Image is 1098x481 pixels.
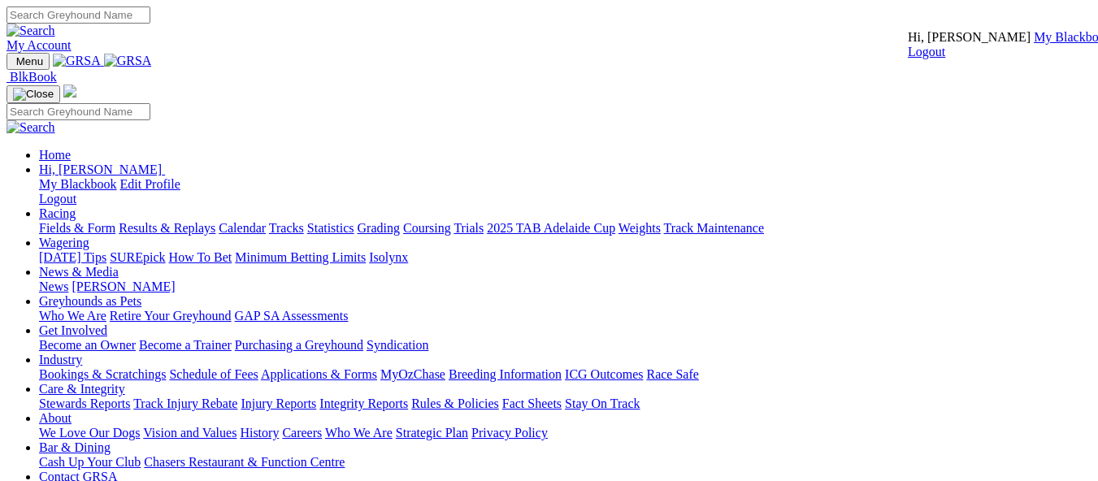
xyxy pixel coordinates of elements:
[502,396,562,410] a: Fact Sheets
[39,426,1091,440] div: About
[53,54,101,68] img: GRSA
[39,148,71,162] a: Home
[119,221,215,235] a: Results & Replays
[282,426,322,440] a: Careers
[261,367,377,381] a: Applications & Forms
[471,426,548,440] a: Privacy Policy
[39,236,89,249] a: Wagering
[39,382,125,396] a: Care & Integrity
[39,396,1091,411] div: Care & Integrity
[219,221,266,235] a: Calendar
[39,177,117,191] a: My Blackbook
[120,177,180,191] a: Edit Profile
[39,323,107,337] a: Get Involved
[39,279,68,293] a: News
[144,455,345,469] a: Chasers Restaurant & Function Centre
[235,309,349,323] a: GAP SA Assessments
[908,30,1031,44] span: Hi, [PERSON_NAME]
[241,396,316,410] a: Injury Reports
[380,367,445,381] a: MyOzChase
[7,120,55,135] img: Search
[325,426,393,440] a: Who We Are
[39,440,111,454] a: Bar & Dining
[39,250,1091,265] div: Wagering
[13,88,54,101] img: Close
[39,162,162,176] span: Hi, [PERSON_NAME]
[39,426,140,440] a: We Love Our Dogs
[39,250,106,264] a: [DATE] Tips
[39,192,76,206] a: Logout
[169,367,258,381] a: Schedule of Fees
[319,396,408,410] a: Integrity Reports
[908,45,945,58] a: Logout
[10,70,57,84] span: BlkBook
[39,162,165,176] a: Hi, [PERSON_NAME]
[39,265,119,279] a: News & Media
[618,221,661,235] a: Weights
[39,221,115,235] a: Fields & Form
[7,24,55,38] img: Search
[72,279,175,293] a: [PERSON_NAME]
[39,455,1091,470] div: Bar & Dining
[367,338,428,352] a: Syndication
[358,221,400,235] a: Grading
[39,367,166,381] a: Bookings & Scratchings
[7,70,57,84] a: BlkBook
[411,396,499,410] a: Rules & Policies
[565,367,643,381] a: ICG Outcomes
[7,85,60,103] button: Toggle navigation
[7,103,150,120] input: Search
[16,55,43,67] span: Menu
[235,338,363,352] a: Purchasing a Greyhound
[39,206,76,220] a: Racing
[110,250,165,264] a: SUREpick
[307,221,354,235] a: Statistics
[39,294,141,308] a: Greyhounds as Pets
[664,221,764,235] a: Track Maintenance
[169,250,232,264] a: How To Bet
[39,338,1091,353] div: Get Involved
[269,221,304,235] a: Tracks
[39,309,1091,323] div: Greyhounds as Pets
[7,53,50,70] button: Toggle navigation
[39,455,141,469] a: Cash Up Your Club
[7,38,72,52] a: My Account
[104,54,152,68] img: GRSA
[454,221,484,235] a: Trials
[39,279,1091,294] div: News & Media
[449,367,562,381] a: Breeding Information
[39,396,130,410] a: Stewards Reports
[39,367,1091,382] div: Industry
[235,250,366,264] a: Minimum Betting Limits
[396,426,468,440] a: Strategic Plan
[133,396,237,410] a: Track Injury Rebate
[39,353,82,366] a: Industry
[39,309,106,323] a: Who We Are
[646,367,698,381] a: Race Safe
[369,250,408,264] a: Isolynx
[487,221,615,235] a: 2025 TAB Adelaide Cup
[565,396,640,410] a: Stay On Track
[39,411,72,425] a: About
[63,84,76,97] img: logo-grsa-white.png
[403,221,451,235] a: Coursing
[240,426,279,440] a: History
[143,426,237,440] a: Vision and Values
[139,338,232,352] a: Become a Trainer
[39,221,1091,236] div: Racing
[110,309,232,323] a: Retire Your Greyhound
[39,177,1091,206] div: Hi, [PERSON_NAME]
[39,338,136,352] a: Become an Owner
[7,6,150,24] input: Search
